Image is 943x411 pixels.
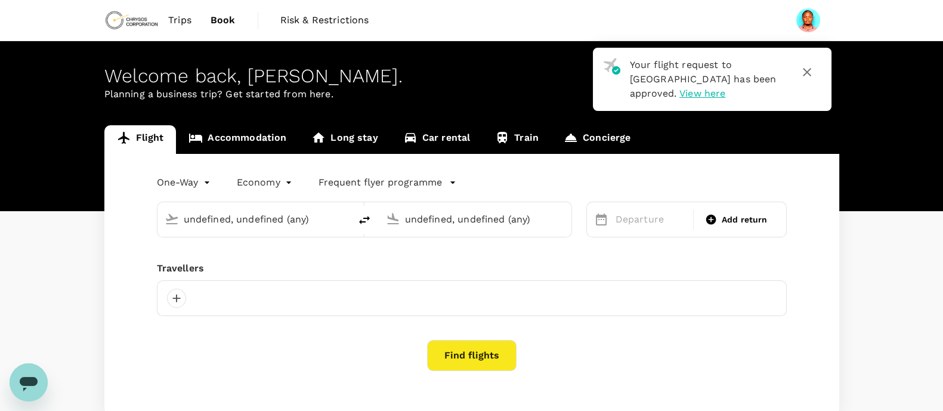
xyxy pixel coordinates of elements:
[211,13,236,27] span: Book
[299,125,390,154] a: Long stay
[483,125,551,154] a: Train
[168,13,191,27] span: Trips
[722,214,768,226] span: Add return
[184,210,325,228] input: Depart from
[237,173,295,192] div: Economy
[563,218,565,220] button: Open
[679,88,725,99] span: View here
[10,363,48,401] iframe: Button to launch messaging window
[104,65,839,87] div: Welcome back , [PERSON_NAME] .
[616,212,687,227] p: Departure
[342,218,344,220] button: Open
[603,58,620,75] img: flight-approved
[319,175,456,190] button: Frequent flyer programme
[405,210,546,228] input: Going to
[176,125,299,154] a: Accommodation
[157,261,787,276] div: Travellers
[427,340,517,371] button: Find flights
[157,173,213,192] div: One-Way
[104,125,177,154] a: Flight
[796,8,820,32] img: Erick Stanford Mramu
[391,125,483,154] a: Car rental
[280,13,369,27] span: Risk & Restrictions
[319,175,442,190] p: Frequent flyer programme
[551,125,643,154] a: Concierge
[104,7,159,33] img: Chrysos Corporation
[350,206,379,234] button: delete
[630,59,777,99] span: Your flight request to [GEOGRAPHIC_DATA] has been approved.
[104,87,839,101] p: Planning a business trip? Get started from here.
